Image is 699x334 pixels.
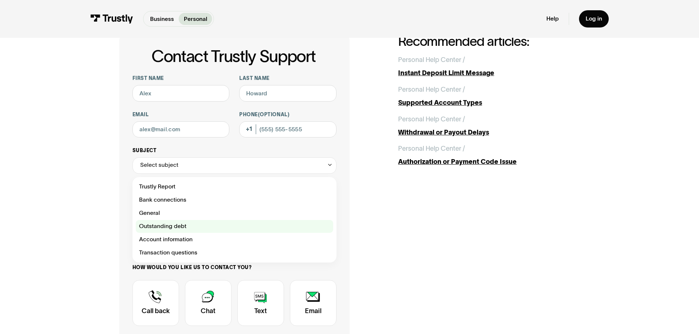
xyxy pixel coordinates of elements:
input: alex@mail.com [132,121,230,138]
label: How would you like us to contact you? [132,264,336,271]
label: Phone [239,111,336,118]
span: Trustly Report [139,182,175,192]
span: Transaction questions [139,248,197,258]
div: Personal Help Center / [398,114,465,124]
input: Alex [132,85,230,102]
span: Bank connections [139,195,186,205]
input: Howard [239,85,336,102]
h2: Recommended articles: [398,34,580,48]
div: Personal Help Center / [398,55,465,65]
div: Select subject [140,160,178,170]
label: Email [132,111,230,118]
img: Trustly Logo [90,14,133,23]
div: Personal Help Center / [398,144,465,154]
div: Select subject [132,157,336,174]
a: Personal Help Center /Supported Account Types [398,85,580,108]
label: Subject [132,147,336,154]
h1: Contact Trustly Support [131,47,336,65]
span: Account information [139,235,193,245]
a: Personal Help Center /Instant Deposit Limit Message [398,55,580,78]
a: Help [546,15,559,22]
div: Personal Help Center / [398,85,465,95]
div: Withdrawal or Payout Delays [398,128,580,137]
span: General [139,208,160,218]
a: Log in [579,10,609,27]
div: Authorization or Payment Code Issue [398,157,580,167]
a: Personal Help Center /Authorization or Payment Code Issue [398,144,580,167]
a: Personal Help Center /Withdrawal or Payout Delays [398,114,580,137]
p: Personal [184,15,207,23]
label: Last name [239,75,336,82]
a: Business [145,13,179,25]
div: Log in [586,15,602,22]
input: (555) 555-5555 [239,121,336,138]
nav: Select subject [132,174,336,263]
a: Personal [179,13,212,25]
div: Supported Account Types [398,98,580,108]
p: Business [150,15,174,23]
label: First name [132,75,230,82]
span: Outstanding debt [139,221,186,231]
span: (Optional) [258,112,290,117]
div: Instant Deposit Limit Message [398,68,580,78]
